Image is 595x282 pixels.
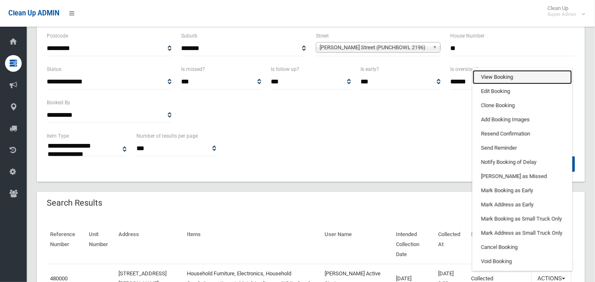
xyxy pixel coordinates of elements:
[184,225,321,264] th: Items
[473,254,572,269] a: Void Booking
[86,225,115,264] th: Unit Number
[47,225,86,264] th: Reference Number
[543,5,585,18] span: Clean Up
[136,131,198,141] label: Number of results per page
[473,226,572,240] a: Mark Address as Small Truck Only
[393,225,435,264] th: Intended Collection Date
[37,195,112,211] header: Search Results
[473,155,572,169] a: Notify Booking of Delay
[47,98,70,107] label: Booked By
[473,212,572,226] a: Mark Booking as Small Truck Only
[473,198,572,212] a: Mark Address as Early
[115,225,184,264] th: Address
[451,31,485,40] label: House Number
[8,9,59,17] span: Clean Up ADMIN
[473,127,572,141] a: Resend Confirmation
[473,169,572,184] a: [PERSON_NAME] as Missed
[361,65,379,74] label: Is early?
[271,65,300,74] label: Is follow up?
[473,98,572,113] a: Clone Booking
[50,275,68,282] a: 480000
[47,65,61,74] label: Status
[435,225,468,264] th: Collected At
[451,65,479,74] label: Is oversized?
[316,31,329,40] label: Street
[182,31,198,40] label: Suburb
[473,113,572,127] a: Add Booking Images
[47,31,68,40] label: Postcode
[320,43,429,53] span: [PERSON_NAME] Street (PUNCHBOWL 2196)
[47,131,69,141] label: Item Type
[473,70,572,84] a: View Booking
[468,225,528,264] th: Status
[547,11,576,18] small: Super Admin
[473,184,572,198] a: Mark Booking as Early
[322,225,393,264] th: User Name
[182,65,205,74] label: Is missed?
[473,84,572,98] a: Edit Booking
[473,141,572,155] a: Send Reminder
[473,240,572,254] a: Cancel Booking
